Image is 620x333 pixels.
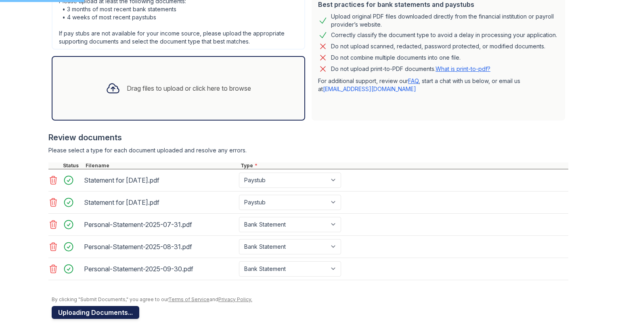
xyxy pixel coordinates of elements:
[61,162,84,169] div: Status
[52,306,139,319] button: Uploading Documents...
[168,296,209,302] a: Terms of Service
[331,53,461,62] div: Do not combine multiple documents into one file.
[318,77,559,93] p: For additional support, review our , start a chat with us below, or email us at
[436,65,490,72] a: What is print-to-pdf?
[84,174,236,187] div: Statement for [DATE].pdf
[331,42,545,51] div: Do not upload scanned, redacted, password protected, or modified documents.
[84,196,236,209] div: Statement for [DATE].pdf
[127,83,251,93] div: Drag files to upload or click here to browse
[331,12,559,29] div: Upload original PDF files downloaded directly from the financial institution or payroll provider’...
[239,162,568,169] div: Type
[48,146,568,154] div: Please select a type for each document uploaded and resolve any errors.
[331,30,557,40] div: Correctly classify the document type to avoid a delay in processing your application.
[84,262,236,275] div: Personal-Statement-2025-09-30.pdf
[84,162,239,169] div: Filename
[84,240,236,253] div: Personal-Statement-2025-08-31.pdf
[48,132,568,143] div: Review documents
[52,296,568,303] div: By clicking "Submit Documents," you agree to our and
[331,65,490,73] p: Do not upload print-to-PDF documents.
[218,296,252,302] a: Privacy Policy.
[323,85,416,92] a: [EMAIL_ADDRESS][DOMAIN_NAME]
[408,77,419,84] a: FAQ
[84,218,236,231] div: Personal-Statement-2025-07-31.pdf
